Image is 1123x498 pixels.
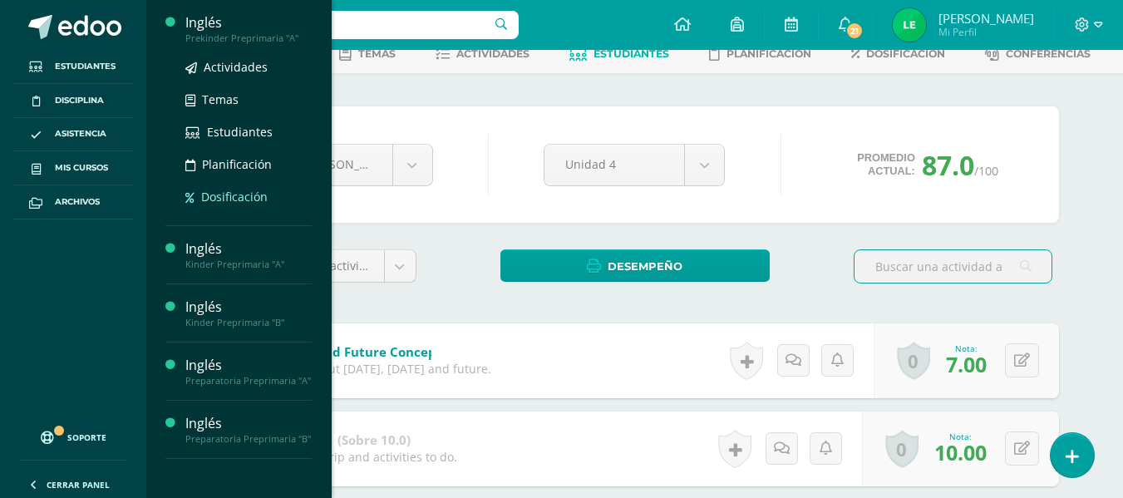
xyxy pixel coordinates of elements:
span: 21 [845,22,864,40]
a: Unidad 4 [544,145,724,185]
strong: (Sobre 10.0) [337,431,411,448]
a: [PERSON_NAME] [252,145,432,185]
a: Planificación [185,155,312,174]
div: Nota: [946,343,987,354]
a: Estudiantes [185,122,312,141]
div: Inglés [185,298,312,317]
span: Cerrar panel [47,479,110,491]
span: Dosificación [201,189,268,205]
a: Conferencias [985,41,1091,67]
a: InglésPrekinder Preprimaria "A" [185,13,312,44]
div: Preparatoria Preprimaria "A" [185,375,312,387]
a: Dosificación [851,41,945,67]
span: Desempeño [608,251,682,282]
a: InglésKinder Preprimaria "B" [185,298,312,328]
span: Actividades [204,59,268,75]
a: 0 [885,430,919,468]
span: Dosificación [866,47,945,60]
span: Temas [358,47,396,60]
a: Archivos [13,185,133,219]
a: InglésPreparatoria Preprimaria "A" [185,356,312,387]
span: Temas [202,91,239,107]
div: Inglés [185,239,312,259]
div: Inglés [185,414,312,433]
span: 10.00 [934,438,987,466]
div: Plans a vacation trip and activities to do. [232,449,457,465]
span: Mis cursos [55,161,108,175]
span: Asistencia [55,127,106,141]
input: Busca un usuario... [157,11,519,39]
span: 87.0 [922,147,974,183]
div: Inglés [185,356,312,375]
div: Understands about [DATE], [DATE] and future. [232,361,491,377]
span: Estudiantes [55,60,116,73]
a: Mis cursos [13,151,133,185]
div: Preparatoria Preprimaria "B" [185,433,312,445]
a: Estudiantes [569,41,669,67]
a: Planificación [709,41,811,67]
a: Actividades [185,57,312,76]
a: Disciplina [13,84,133,118]
span: Planificación [202,156,272,172]
span: Planificación [727,47,811,60]
span: Actividades [456,47,529,60]
div: Kinder Preprimaria "A" [185,259,312,270]
a: InglésPreparatoria Preprimaria "B" [185,414,312,445]
span: Unidad 4 [565,145,663,184]
span: Soporte [67,431,106,443]
span: Mi Perfil [938,25,1034,39]
span: [PERSON_NAME] [938,10,1034,27]
span: Disciplina [55,94,104,107]
span: /100 [974,163,998,179]
a: Temas [339,41,396,67]
a: InglésKinder Preprimaria "A" [185,239,312,270]
a: Asistencia [13,118,133,152]
div: Nota: [934,431,987,442]
a: Desempeño [500,249,770,282]
div: Prekinder Preprimaria "A" [185,32,312,44]
span: 7.00 [946,350,987,378]
a: 0 [897,342,930,380]
span: Estudiantes [207,124,273,140]
a: Temas [185,90,312,109]
div: Inglés [185,13,312,32]
span: Promedio actual: [857,151,915,178]
a: Past, Present and Future Concept [232,339,522,366]
a: Actividades [436,41,529,67]
span: Archivos [55,195,100,209]
span: Conferencias [1006,47,1091,60]
input: Buscar una actividad aquí... [855,250,1052,283]
div: Kinder Preprimaria "B" [185,317,312,328]
a: Estudiantes [13,50,133,84]
span: Estudiantes [594,47,669,60]
span: [PERSON_NAME] [304,156,397,172]
b: Past, Present and Future Concept [232,343,442,360]
img: d580e479f0b33803020bb6858830c2e7.png [893,8,926,42]
a: Dosificación [185,187,312,206]
a: Soporte [20,415,126,456]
